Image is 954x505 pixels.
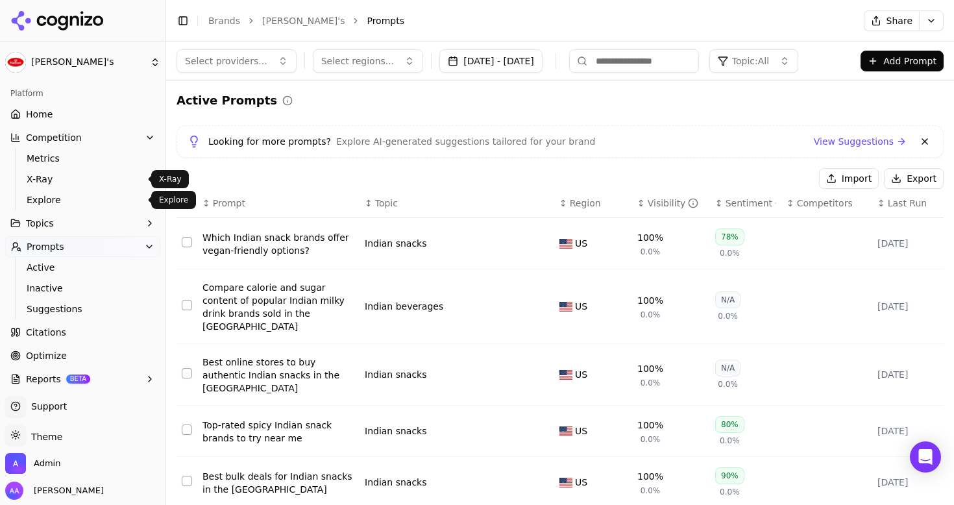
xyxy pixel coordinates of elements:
span: Prompt [213,197,245,210]
span: Competition [26,131,82,144]
div: Indian snacks [365,368,427,381]
a: Active [21,258,145,277]
div: [DATE] [877,425,938,437]
button: Import [819,168,879,189]
div: Which Indian snack brands offer vegan-friendly options? [202,231,354,257]
a: Explore [21,191,145,209]
span: Reports [26,373,61,386]
th: Topic [360,189,554,218]
div: 100% [637,231,663,244]
button: Open organization switcher [5,453,60,474]
a: View Suggestions [814,135,907,148]
img: US flag [559,370,572,380]
div: Visibility [648,197,699,210]
img: US flag [559,478,572,487]
span: Topic: All [732,55,769,68]
span: Metrics [27,152,140,165]
span: US [575,476,587,489]
button: Prompts [5,236,160,257]
div: 100% [637,419,663,432]
a: Indian beverages [365,300,443,313]
a: Top-rated spicy Indian snack brands to try near me [202,419,354,445]
div: Open Intercom Messenger [910,441,941,473]
div: ↕Visibility [637,197,705,210]
div: Indian snacks [365,476,427,489]
button: Share [864,10,919,31]
a: Metrics [21,149,145,167]
div: ↕Sentiment [715,197,776,210]
button: Select row 3 [182,368,192,378]
div: ↕Prompt [202,197,354,210]
div: ↕Competitors [787,197,867,210]
span: 0.0% [720,248,740,258]
img: US flag [559,426,572,436]
button: ReportsBETA [5,369,160,389]
div: N/A [715,291,740,308]
span: Select regions... [321,55,395,68]
span: Home [26,108,53,121]
span: Region [570,197,601,210]
span: Last Run [888,197,927,210]
th: Last Run [872,189,944,218]
span: Explore [27,193,140,206]
div: 90% [715,467,744,484]
button: Dismiss banner [917,134,933,149]
button: Export [884,168,944,189]
span: Optimize [26,349,67,362]
h2: Active Prompts [177,92,277,110]
img: US flag [559,239,572,249]
span: 0.0% [641,434,661,445]
span: Topics [26,217,54,230]
a: Brands [208,16,240,26]
div: [DATE] [877,476,938,489]
span: [PERSON_NAME]'s [31,56,145,68]
span: Admin [34,458,60,469]
a: X-Ray [21,170,145,188]
span: 0.0% [720,436,740,446]
p: X-Ray [159,174,181,184]
span: Suggestions [27,302,140,315]
img: Alp Aysan [5,482,23,500]
div: [DATE] [877,300,938,313]
span: 0.0% [718,379,738,389]
span: 0.0% [718,311,738,321]
div: Platform [5,83,160,104]
a: Suggestions [21,300,145,318]
div: Indian snacks [365,237,427,250]
span: Prompts [27,240,64,253]
button: Topics [5,213,160,234]
span: 0.0% [641,378,661,388]
span: Looking for more prompts? [208,135,331,148]
div: 100% [637,470,663,483]
a: Citations [5,322,160,343]
span: US [575,237,587,250]
button: Open user button [5,482,104,500]
span: 0.0% [641,486,661,496]
div: 100% [637,362,663,375]
img: Haldiram's [5,52,26,73]
a: Inactive [21,279,145,297]
th: sentiment [710,189,781,218]
nav: breadcrumb [208,14,838,27]
span: [PERSON_NAME] [29,485,104,497]
th: brandMentionRate [632,189,710,218]
div: [DATE] [877,368,938,381]
button: Select row 2 [182,300,192,310]
span: Select providers... [185,55,267,68]
img: Admin [5,453,26,474]
div: 100% [637,294,663,307]
a: Optimize [5,345,160,366]
th: Competitors [781,189,872,218]
div: [DATE] [877,237,938,250]
a: Indian snacks [365,425,427,437]
span: Prompts [367,14,404,27]
span: 0.0% [641,247,661,257]
span: US [575,300,587,313]
span: Theme [26,432,62,442]
button: Add Prompt [861,51,944,71]
button: [DATE] - [DATE] [439,49,543,73]
span: Topic [375,197,398,210]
